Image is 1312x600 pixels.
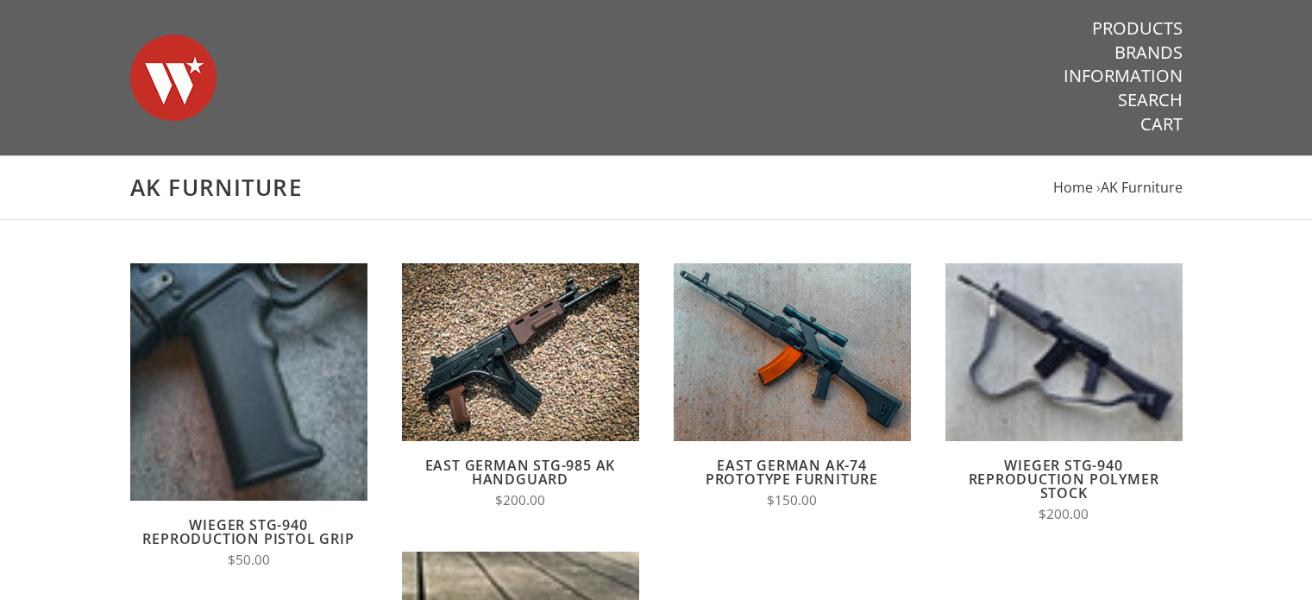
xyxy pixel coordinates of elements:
[1064,65,1183,87] a: Information
[425,456,616,489] a: East German STG-985 AK Handguard
[945,263,1183,441] img: Wieger STG-940 Reproduction Polymer Stock
[130,17,217,138] img: Warsaw Wood Co.
[402,263,639,441] img: East German STG-985 AK Handguard
[142,515,354,548] a: Wieger STG-940 Reproduction Pistol Grip
[130,174,1183,202] h1: AK Furniture
[706,456,878,489] a: East German AK-74 Prototype Furniture
[1140,113,1183,136] a: Cart
[130,263,367,501] img: Wieger STG-940 Reproduction Pistol Grip
[767,491,817,509] span: $150.00
[495,491,545,509] span: $200.00
[1096,176,1183,199] li: ›
[1053,178,1093,197] a: Home
[1118,89,1183,111] a: Search
[1114,41,1183,64] a: Brands
[1039,505,1089,523] span: $200.00
[1092,17,1183,40] a: Products
[674,263,911,441] img: East German AK-74 Prototype Furniture
[1101,178,1183,197] a: AK Furniture
[969,456,1159,502] a: Wieger STG-940 Reproduction Polymer Stock
[228,551,270,569] span: $50.00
